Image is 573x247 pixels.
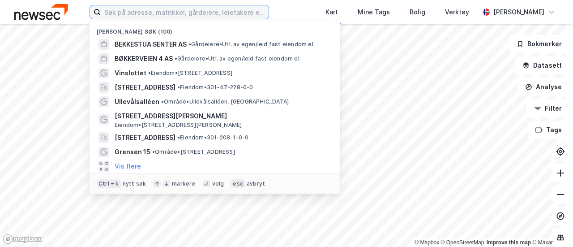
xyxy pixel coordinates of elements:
div: Verktøy [445,7,469,17]
span: Ullevålsalléen [115,96,159,107]
div: [PERSON_NAME] [493,7,544,17]
div: avbryt [247,180,265,187]
span: [STREET_ADDRESS] [115,82,175,93]
div: esc [231,179,245,188]
span: Gårdeiere • Utl. av egen/leid fast eiendom el. [188,41,315,48]
span: Område • Ullevålsalléen, [GEOGRAPHIC_DATA] [161,98,289,105]
span: Område • [STREET_ADDRESS] [152,148,235,156]
span: • [177,84,180,91]
span: Grensen 15 [115,147,150,157]
span: Gårdeiere • Utl. av egen/leid fast eiendom el. [175,55,301,62]
button: Vis flere [115,161,141,172]
span: • [175,55,177,62]
span: • [152,148,155,155]
span: Eiendom • [STREET_ADDRESS][PERSON_NAME] [115,121,242,129]
span: BØKKERVEIEN 4 AS [115,53,173,64]
div: velg [212,180,224,187]
button: Analyse [517,78,569,96]
button: Filter [526,100,569,117]
div: Bolig [410,7,425,17]
img: newsec-logo.f6e21ccffca1b3a03d2d.png [14,4,68,20]
span: Eiendom • 301-208-1-0-0 [177,134,248,141]
iframe: Chat Widget [528,204,573,247]
button: Tags [528,121,569,139]
div: Ctrl + k [97,179,121,188]
a: Improve this map [487,239,531,246]
div: [PERSON_NAME] søk (100) [90,21,340,37]
div: Mine Tags [358,7,390,17]
a: OpenStreetMap [441,239,484,246]
button: Bokmerker [509,35,569,53]
span: • [148,69,151,76]
span: • [188,41,191,48]
span: Eiendom • 301-47-228-0-0 [177,84,253,91]
span: BEKKESTUA SENTER AS [115,39,187,50]
span: Eiendom • [STREET_ADDRESS] [148,69,232,77]
a: Mapbox homepage [3,234,42,244]
div: nytt søk [123,180,146,187]
input: Søk på adresse, matrikkel, gårdeiere, leietakere eller personer [101,5,269,19]
span: • [161,98,164,105]
button: Datasett [515,56,569,74]
span: • [177,134,180,141]
a: Mapbox [415,239,439,246]
div: markere [172,180,195,187]
span: [STREET_ADDRESS][PERSON_NAME] [115,111,329,121]
div: Kart [325,7,338,17]
div: Kontrollprogram for chat [528,204,573,247]
span: [STREET_ADDRESS] [115,132,175,143]
span: Vinslottet [115,68,146,78]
